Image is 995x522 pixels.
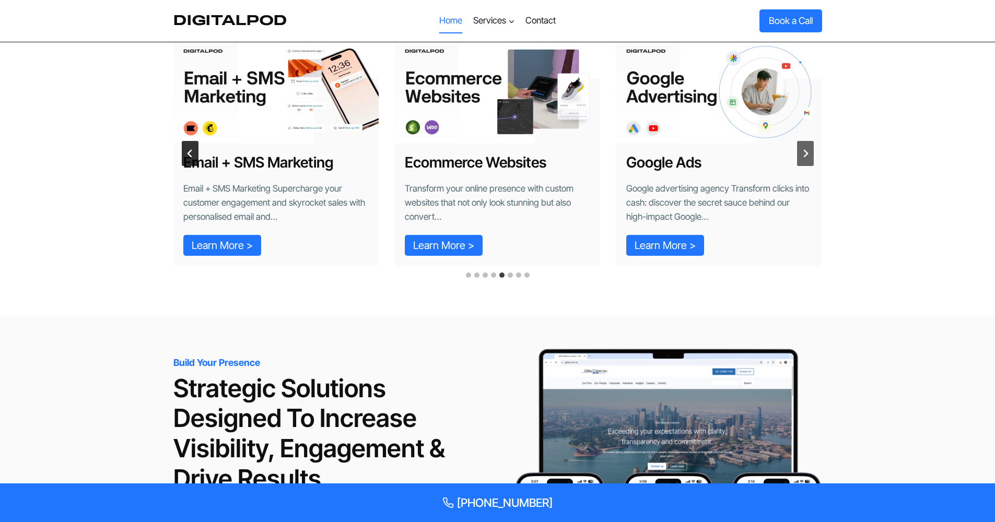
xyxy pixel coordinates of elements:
div: Transform your online presence with custom websites that not only look stunning but also convert… [394,182,600,266]
div: Post Carousel [173,41,822,266]
button: Go to slide 7 [516,272,521,278]
a: Read More Email + SMS Marketing [173,41,379,144]
button: Previous slide [182,141,198,166]
a: DigitalPod [173,13,287,29]
a: Contact [520,8,561,33]
strong: Build Your Presence [173,357,260,368]
button: Go to slide 3 [483,272,488,278]
div: Email + SMS Marketing Supercharge your customer engagement and skyrocket sales with personalised ... [173,182,379,266]
button: Next slide [797,141,814,166]
button: Go to slide 4 [491,272,496,278]
nav: Primary Navigation [434,8,561,33]
a: [PHONE_NUMBER] [13,496,982,509]
button: Go to slide 2 [474,272,479,278]
a: Google Ads [626,154,811,172]
a: Home [434,8,467,33]
div: %1$s of %2$s [394,41,600,266]
a: Learn More > [626,235,704,256]
a: Book a Call [759,9,822,32]
a: Ecommerce Websites [405,154,590,172]
button: Go to slide 5 [499,272,505,278]
img: featured-image-email-sms-marketing - DigitalPod [173,41,379,144]
a: Email + SMS Marketing [183,154,368,172]
h2: Strategic solutions designed to increase visibility, engagement & drive results. [173,373,481,493]
button: Go to slide 8 [524,272,530,278]
a: Learn More > [183,235,261,256]
div: %1$s of %2$s [616,41,822,266]
div: %1$s of %2$s [173,41,379,266]
img: featured-image-ecommerce-websites - DigitalPod [394,41,600,144]
ul: Select a slide to show [173,270,822,279]
button: Child menu of Services [467,8,520,33]
button: Go to slide 6 [508,272,513,278]
div: Google advertising agency Transform clicks into cash: discover the secret sauce behind our high-i... [616,182,822,266]
a: Learn More > [405,235,483,256]
button: Go to slide 1 [466,272,471,278]
img: featured-image-google-advertising - DigitalPod [616,41,822,144]
span: [PHONE_NUMBER] [457,496,553,509]
a: Read More Google Ads [616,41,822,144]
a: Read More Ecommerce Websites [394,41,600,144]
